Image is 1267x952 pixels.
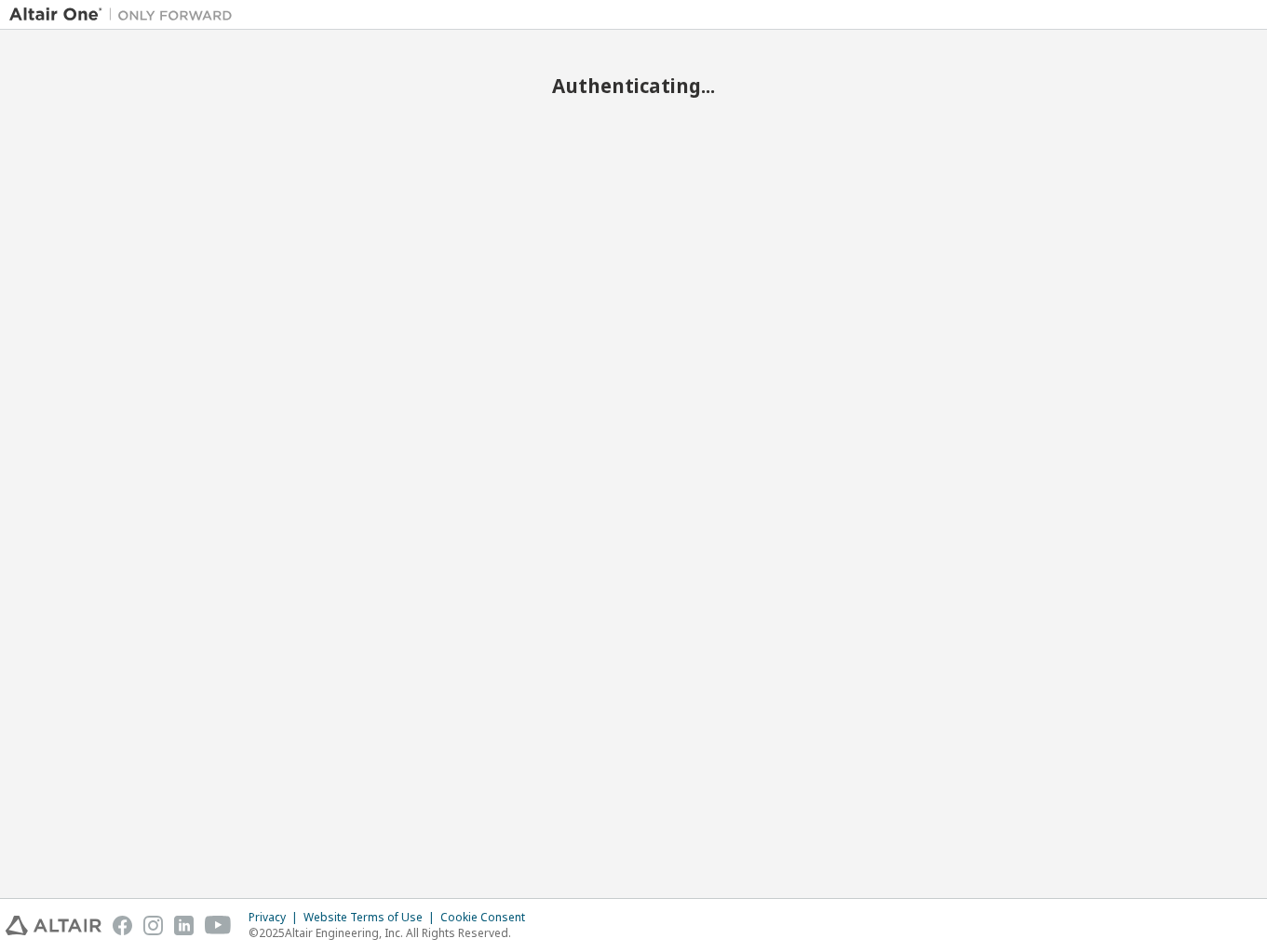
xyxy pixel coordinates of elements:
h2: Authenticating... [9,74,1258,98]
img: youtube.svg [205,916,232,935]
img: facebook.svg [113,916,132,935]
img: linkedin.svg [174,916,194,935]
div: Privacy [249,910,303,925]
p: © 2025 Altair Engineering, Inc. All Rights Reserved. [249,925,536,941]
div: Cookie Consent [440,910,536,925]
img: instagram.svg [143,916,163,935]
img: Altair One [9,6,242,24]
img: altair_logo.svg [6,916,101,935]
div: Website Terms of Use [303,910,440,925]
